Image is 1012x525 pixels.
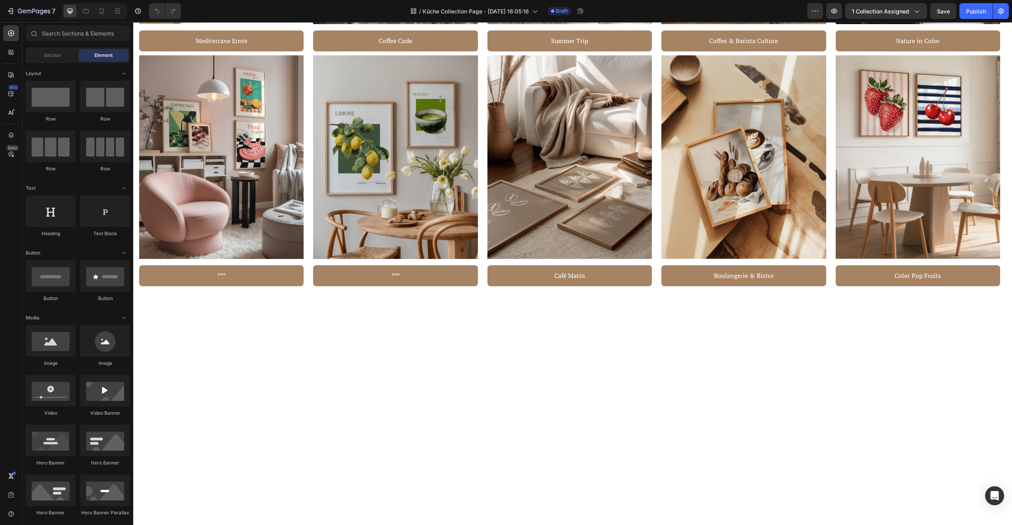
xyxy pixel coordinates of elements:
[3,3,59,19] button: 7
[180,33,344,237] img: Alt Image
[421,248,452,259] p: Café Matin
[6,145,19,151] div: Beta
[26,230,76,237] div: Heading
[966,7,986,15] div: Publish
[117,312,130,324] span: Toggle open
[702,33,867,237] a: Image Title
[26,249,40,257] span: Button
[26,509,76,516] div: Hero Banner
[80,509,130,516] div: Hero Banner Parallax
[937,8,950,15] span: Save
[354,33,519,237] img: Alt Image
[985,486,1004,505] div: Open Intercom Messenger
[354,243,519,264] button: <p>Café Matin</p>
[26,25,130,41] input: Search Sections & Elements
[80,360,130,367] div: Image
[423,7,529,15] span: Küche Collection Page - [DATE] 18:05:16
[149,3,181,19] div: Undo/Redo
[702,33,867,237] img: Alt Image
[26,360,76,367] div: Image
[26,115,76,123] div: Row
[180,33,344,237] a: Image Title
[26,314,40,321] span: Media
[44,52,61,59] span: Section
[117,182,130,195] span: Toggle open
[528,243,693,264] button: <p>Boulangerie &amp; Bistro</p>
[761,248,808,259] p: Color Pop Fruits
[528,33,693,237] a: Image Title
[80,459,130,466] div: Hero Banner
[845,3,927,19] button: 1 collection assigned
[26,295,76,302] div: Button
[80,410,130,417] div: Video Banner
[26,165,76,172] div: Row
[26,459,76,466] div: Hero Banner
[26,70,41,77] span: Layout
[80,230,130,237] div: Text Block
[8,84,19,91] div: 450
[26,185,36,192] span: Text
[930,3,956,19] button: Save
[354,33,519,237] a: Image Title
[117,67,130,80] span: Toggle open
[80,115,130,123] div: Row
[581,248,640,259] p: Boulangerie & Bistro
[702,243,867,264] button: <p>Color Pop Fruits</p>
[528,33,693,237] img: Alt Image
[80,295,130,302] div: Button
[852,7,909,15] span: 1 collection assigned
[556,8,568,15] span: Draft
[94,52,113,59] span: Element
[133,22,1012,525] iframe: Design area
[117,247,130,259] span: Toggle open
[80,165,130,172] div: Row
[419,7,421,15] span: /
[52,6,55,16] p: 7
[26,410,76,417] div: Video
[959,3,993,19] button: Publish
